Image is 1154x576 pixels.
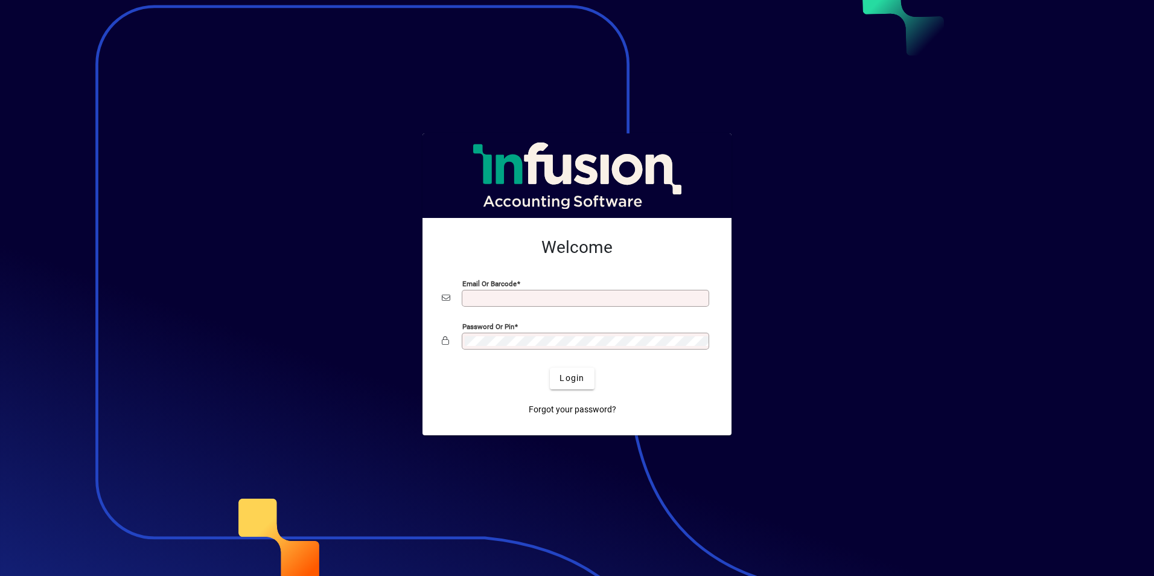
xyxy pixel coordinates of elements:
mat-label: Password or Pin [462,322,514,330]
span: Login [559,372,584,385]
h2: Welcome [442,237,712,258]
a: Forgot your password? [524,399,621,421]
button: Login [550,368,594,389]
span: Forgot your password? [529,403,616,416]
mat-label: Email or Barcode [462,279,517,287]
